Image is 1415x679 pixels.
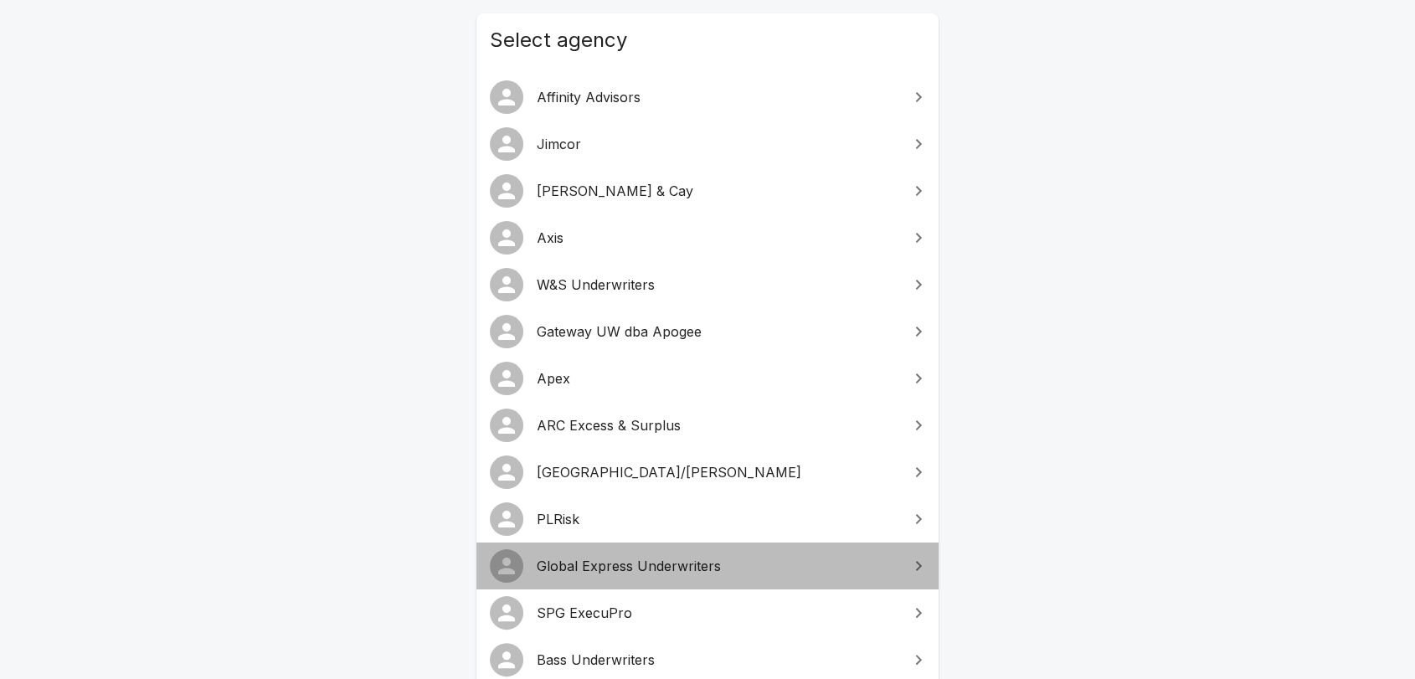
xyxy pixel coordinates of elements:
span: Affinity Advisors [537,87,898,107]
a: SPG ExecuPro [476,589,939,636]
span: W&S Underwriters [537,275,898,295]
a: Gateway UW dba Apogee [476,308,939,355]
span: Axis [537,228,898,248]
span: Gateway UW dba Apogee [537,321,898,342]
a: Global Express Underwriters [476,543,939,589]
a: [GEOGRAPHIC_DATA]/[PERSON_NAME] [476,449,939,496]
span: ARC Excess & Surplus [537,415,898,435]
span: Jimcor [537,134,898,154]
span: SPG ExecuPro [537,603,898,623]
span: PLRisk [537,509,898,529]
a: Apex [476,355,939,402]
span: [PERSON_NAME] & Cay [537,181,898,201]
a: ARC Excess & Surplus [476,402,939,449]
span: Bass Underwriters [537,650,898,670]
span: Apex [537,368,898,388]
a: W&S Underwriters [476,261,939,308]
a: Axis [476,214,939,261]
span: Select agency [490,27,925,54]
a: PLRisk [476,496,939,543]
span: [GEOGRAPHIC_DATA]/[PERSON_NAME] [537,462,898,482]
span: Global Express Underwriters [537,556,898,576]
a: Affinity Advisors [476,74,939,121]
a: Jimcor [476,121,939,167]
a: [PERSON_NAME] & Cay [476,167,939,214]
